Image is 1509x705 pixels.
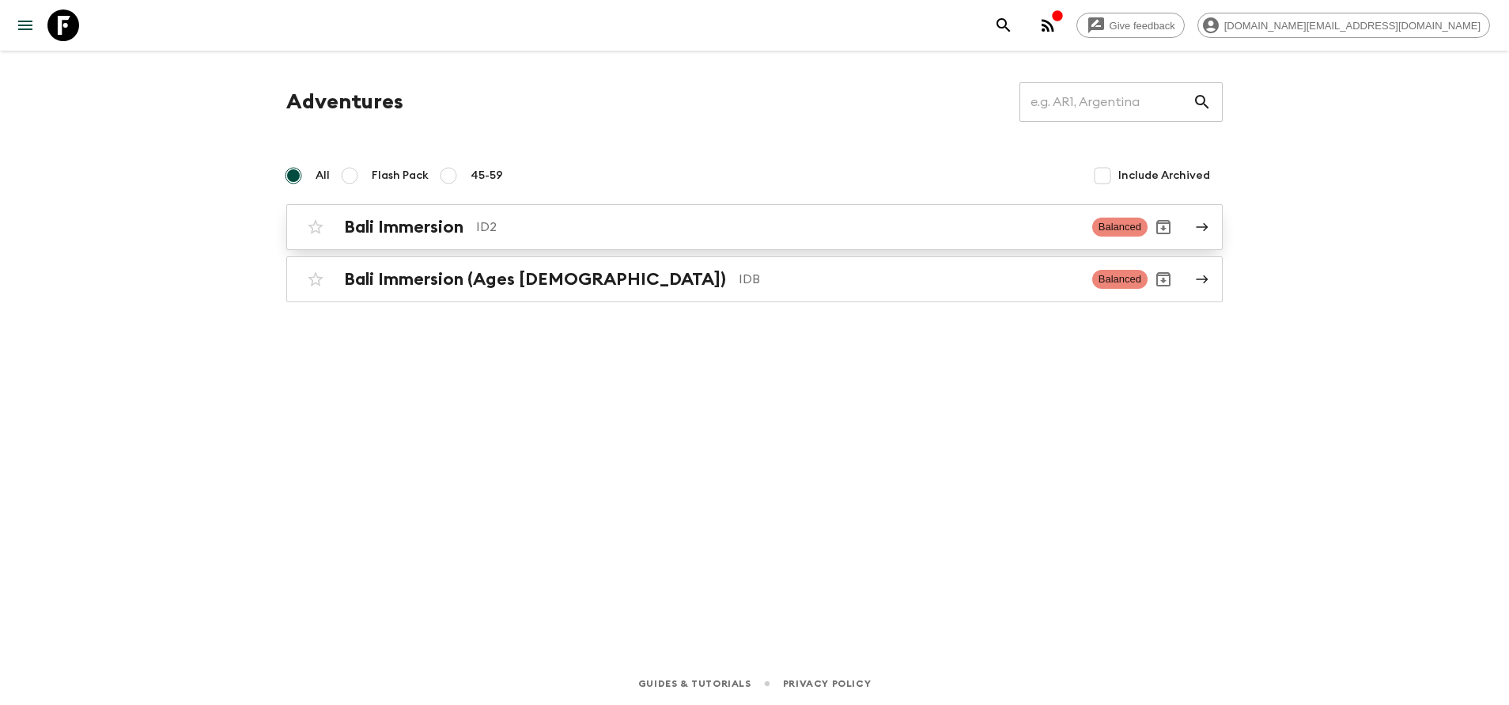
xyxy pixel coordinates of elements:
[372,168,429,184] span: Flash Pack
[1101,20,1184,32] span: Give feedback
[286,204,1223,250] a: Bali ImmersionID2BalancedArchive
[286,256,1223,302] a: Bali Immersion (Ages [DEMOGRAPHIC_DATA])IDBBalancedArchive
[1092,218,1148,237] span: Balanced
[344,269,726,290] h2: Bali Immersion (Ages [DEMOGRAPHIC_DATA])
[1216,20,1489,32] span: [DOMAIN_NAME][EMAIL_ADDRESS][DOMAIN_NAME]
[9,9,41,41] button: menu
[638,675,751,692] a: Guides & Tutorials
[1092,270,1148,289] span: Balanced
[1148,211,1179,243] button: Archive
[344,217,463,237] h2: Bali Immersion
[739,270,1080,289] p: IDB
[988,9,1019,41] button: search adventures
[286,86,403,118] h1: Adventures
[1148,263,1179,295] button: Archive
[1197,13,1490,38] div: [DOMAIN_NAME][EMAIL_ADDRESS][DOMAIN_NAME]
[476,218,1080,237] p: ID2
[471,168,503,184] span: 45-59
[1118,168,1210,184] span: Include Archived
[783,675,871,692] a: Privacy Policy
[1076,13,1185,38] a: Give feedback
[1019,80,1193,124] input: e.g. AR1, Argentina
[316,168,330,184] span: All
